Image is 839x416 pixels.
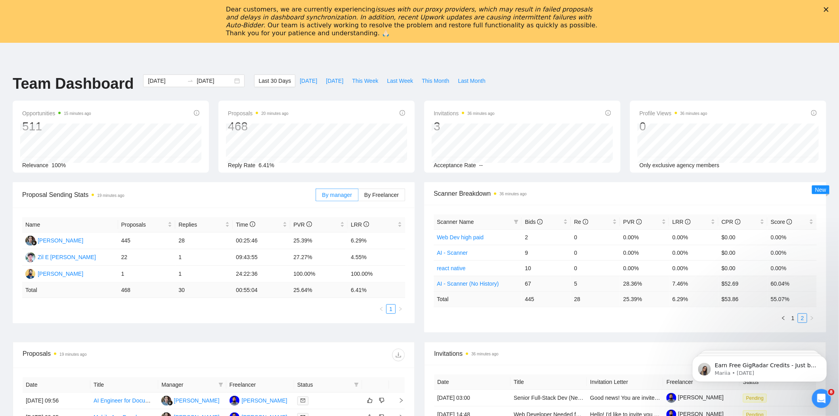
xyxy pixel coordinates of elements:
span: filter [514,219,519,224]
th: Title [511,374,587,390]
td: Total [22,282,118,298]
li: Next Page [396,304,405,314]
td: 0.00% [669,229,718,245]
span: [DATE] [326,76,343,85]
button: This Week [348,74,383,87]
th: Title [90,377,158,393]
td: 468 [118,282,176,298]
span: CPR [722,219,740,225]
td: 0.00% [620,260,669,276]
span: Last Month [458,76,485,85]
span: dislike [379,397,385,404]
span: Reply Rate [228,162,255,168]
i: issues with our proxy providers, which may result in failed proposals and delays in dashboard syn... [226,6,593,29]
span: 100% [52,162,66,168]
button: dislike [377,396,387,405]
a: Web Dev high paid [437,234,484,240]
td: AI Engineer for Document Automation in AWS and Azure [90,393,158,409]
td: 0.00% [669,260,718,276]
iframe: Intercom notifications message [680,339,839,395]
td: 25.39% [290,233,348,249]
span: Status [297,380,351,389]
td: 1 [175,266,233,282]
td: [DATE] 03:00 [434,390,511,406]
td: 22 [118,249,176,266]
a: AI - Scanner (No History) [437,281,499,287]
div: [PERSON_NAME] [242,396,287,405]
time: 20 minutes ago [261,111,288,116]
span: Only exclusive agency members [640,162,720,168]
th: Name [22,217,118,233]
span: swap-right [187,78,193,84]
td: 0 [571,260,620,276]
td: 445 [118,233,176,249]
td: Total [434,291,522,307]
th: Manager [158,377,226,393]
img: ZE [25,252,35,262]
td: $0.00 [718,260,768,276]
button: like [365,396,375,405]
td: 0.00% [768,260,817,276]
a: 1 [789,314,797,322]
td: 5 [571,276,620,291]
a: [PERSON_NAME] [667,394,724,401]
span: Time [236,221,255,228]
div: Zil E [PERSON_NAME] [38,253,96,261]
td: $ 53.86 [718,291,768,307]
a: AI - Scanner [437,250,468,256]
td: 10 [522,260,571,276]
td: 28 [571,291,620,307]
button: [DATE] [295,74,322,87]
div: 0 [640,119,707,134]
iframe: Intercom live chat [812,389,831,408]
span: PVR [623,219,642,225]
a: react native [437,265,465,271]
a: SL[PERSON_NAME] [25,237,83,243]
span: info-circle [583,219,588,225]
img: gigradar-bm.png [167,400,173,406]
span: [DATE] [300,76,317,85]
span: Score [771,219,792,225]
time: 15 minutes ago [64,111,91,116]
span: Last 30 Days [259,76,291,85]
td: 55.07 % [768,291,817,307]
span: Last Week [387,76,413,85]
span: Scanner Name [437,219,474,225]
button: right [396,304,405,314]
img: c1gOIuaxbdEgvTUI4v_TLGoNHpZPmsgbkAgQ8e6chJyGIUvczD1eCJdQeFlWXwGJU6 [667,393,676,403]
span: info-circle [250,221,255,227]
span: LRR [351,221,369,228]
td: 30 [175,282,233,298]
span: left [781,316,786,321]
time: 36 minutes ago [500,192,527,196]
button: left [377,304,386,314]
td: 2 [522,229,571,245]
button: Last 30 Days [254,74,295,87]
td: 00:55:04 [233,282,290,298]
span: This Month [422,76,449,85]
td: 0.00% [669,245,718,260]
div: 468 [228,119,289,134]
img: gigradar-bm.png [31,240,37,246]
img: SL [161,396,171,406]
span: Scanner Breakdown [434,189,817,198]
time: 36 minutes ago [680,111,707,116]
h1: Team Dashboard [13,74,134,93]
span: Pending [743,394,767,403]
td: 0.00% [768,229,817,245]
td: 0 [571,229,620,245]
span: LRR [672,219,691,225]
td: Senior Full‑Stack Dev (Next.js / React Native / Strapi) — Polynesian News App (Contract) [511,390,587,406]
span: filter [218,382,223,387]
td: 6.29 % [669,291,718,307]
td: $0.00 [718,229,768,245]
a: 2 [798,314,807,322]
span: info-circle [685,219,691,225]
span: filter [352,379,360,391]
span: right [398,307,403,311]
span: to [187,78,193,84]
td: 28.36% [620,276,669,291]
